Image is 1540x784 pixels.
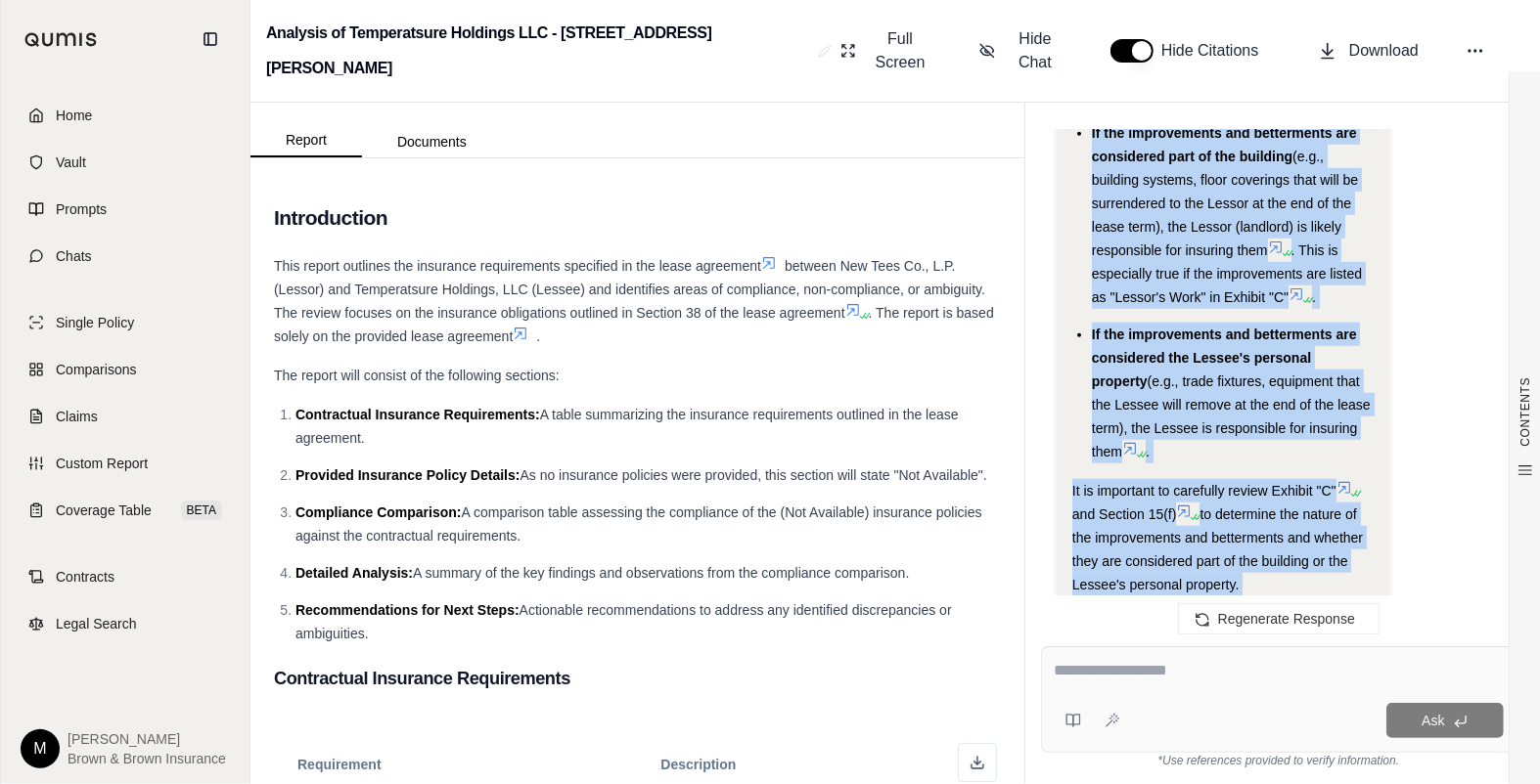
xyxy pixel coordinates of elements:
button: Hide Chat [972,20,1071,82]
span: BETA [181,501,222,520]
span: to determine the nature of the improvements and betterments and whether they are considered part ... [1072,506,1363,592]
a: Vault [13,141,238,184]
span: . [536,328,540,344]
span: If the improvements and betterments are considered the Lessee's personal property [1092,327,1357,389]
span: Custom Report [56,454,148,473]
span: Requirement [297,757,382,772]
button: Collapse sidebar [195,23,226,55]
h3: Contractual Insurance Requirements [274,661,1001,696]
button: Report [250,124,362,157]
span: Hide Chat [1007,27,1064,74]
span: . [1146,444,1150,459]
span: Prompts [56,199,107,219]
span: (e.g., trade fixtures, equipment that the Lessee will remove at the end of the lease term), the L... [1092,373,1371,459]
span: Provided Insurance Policy Details: [295,467,521,483]
span: [PERSON_NAME] [68,729,226,749]
span: The report will consist of the following sections: [274,368,560,383]
a: Comparisons [13,348,238,391]
a: Legal Search [13,602,238,645]
span: A table summarizing the insurance requirements outlined in the lease agreement. [295,407,959,446]
button: Download [1310,31,1427,70]
span: Contractual Insurance Requirements: [295,407,540,422]
span: It is important to carefully review Exhibit "C" [1072,483,1336,499]
span: Recommendations for Next Steps: [295,602,520,618]
span: Compliance Comparison: [295,504,462,520]
span: Home [56,106,92,125]
button: Ask [1386,703,1504,738]
span: and Section 15(f) [1072,506,1177,522]
span: Actionable recommendations to address any identified discrepancies or ambiguities. [295,602,952,641]
a: Single Policy [13,301,238,344]
h2: Introduction [274,197,1001,239]
span: . This is especially true if the improvements are listed as "Lessor's Work" in Exhibit "C" [1092,242,1362,305]
span: . [1312,289,1316,305]
span: Brown & Brown Insurance [68,749,226,768]
span: Ask [1422,713,1444,728]
a: Custom Report [13,442,238,485]
img: Qumis Logo [24,32,98,47]
a: Coverage TableBETA [13,489,238,532]
span: This report outlines the insurance requirements specified in the lease agreement [274,258,761,274]
span: (e.g., building systems, floor coverings that will be surrendered to the Lessor at the end of the... [1092,149,1358,258]
span: Coverage Table [56,501,152,520]
span: Full Screen [868,27,932,74]
div: M [21,729,60,768]
a: Home [13,94,238,137]
span: As no insurance policies were provided, this section will state "Not Available". [521,467,987,483]
span: Legal Search [56,614,137,633]
span: Contracts [56,567,114,587]
span: between New Tees Co., L.P. (Lessor) and Temperatsure Holdings, LLC (Lessee) and identifies areas ... [274,258,985,321]
span: Regenerate Response [1218,611,1355,627]
span: A summary of the key findings and observations from the compliance comparison. [413,565,909,581]
button: Documents [362,126,502,157]
span: Vault [56,152,86,172]
a: Chats [13,235,238,278]
a: Claims [13,395,238,438]
button: Full Screen [833,20,940,82]
span: CONTENTS [1517,377,1533,447]
a: Prompts [13,188,238,231]
span: Detailed Analysis: [295,565,413,581]
h2: Analysis of Temperatsure Holdings LLC - [STREET_ADDRESS][PERSON_NAME] [266,16,810,86]
span: If the improvements and betterments are considered part of the building [1092,125,1357,164]
span: Chats [56,246,92,266]
span: Hide Citations [1161,39,1271,63]
span: A comparison table assessing the compliance of the (Not Available) insurance policies against the... [295,504,982,544]
span: Comparisons [56,360,136,379]
a: Contracts [13,555,238,598]
span: Download [1349,39,1419,63]
span: Claims [56,407,98,426]
div: *Use references provided to verify information. [1041,753,1517,768]
button: Download as Excel [958,743,997,782]
span: Single Policy [56,313,134,332]
button: Regenerate Response [1178,603,1380,634]
span: Description [660,757,736,772]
